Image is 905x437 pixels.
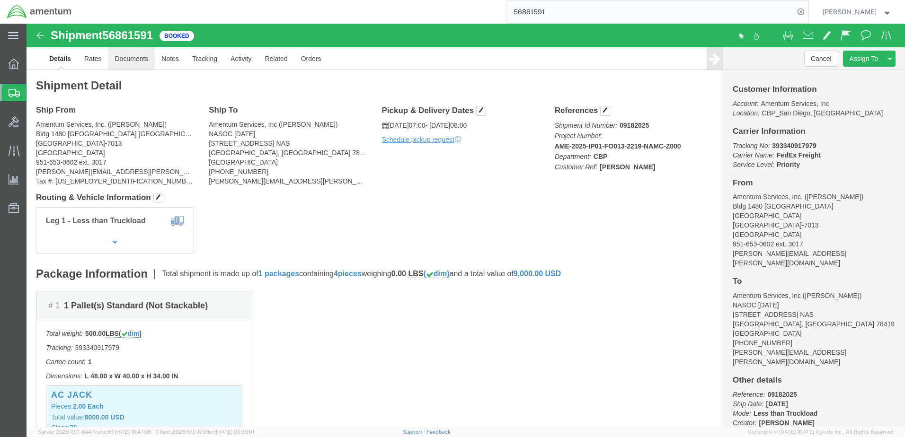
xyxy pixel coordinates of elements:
[822,6,892,17] button: [PERSON_NAME]
[27,24,905,427] iframe: FS Legacy Container
[506,0,794,23] input: Search for shipment number, reference number
[748,428,894,436] span: Copyright © [DATE]-[DATE] Agistix Inc., All Rights Reserved
[156,429,254,435] span: Client: 2025.19.0-129fbcf
[216,429,254,435] span: [DATE] 09:39:01
[823,7,877,17] span: Scott Meyers
[38,429,151,435] span: Server: 2025.19.0-d447cefac8f
[113,429,151,435] span: [DATE] 10:47:06
[426,429,451,435] a: Feedback
[7,5,72,19] img: logo
[403,429,426,435] a: Support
